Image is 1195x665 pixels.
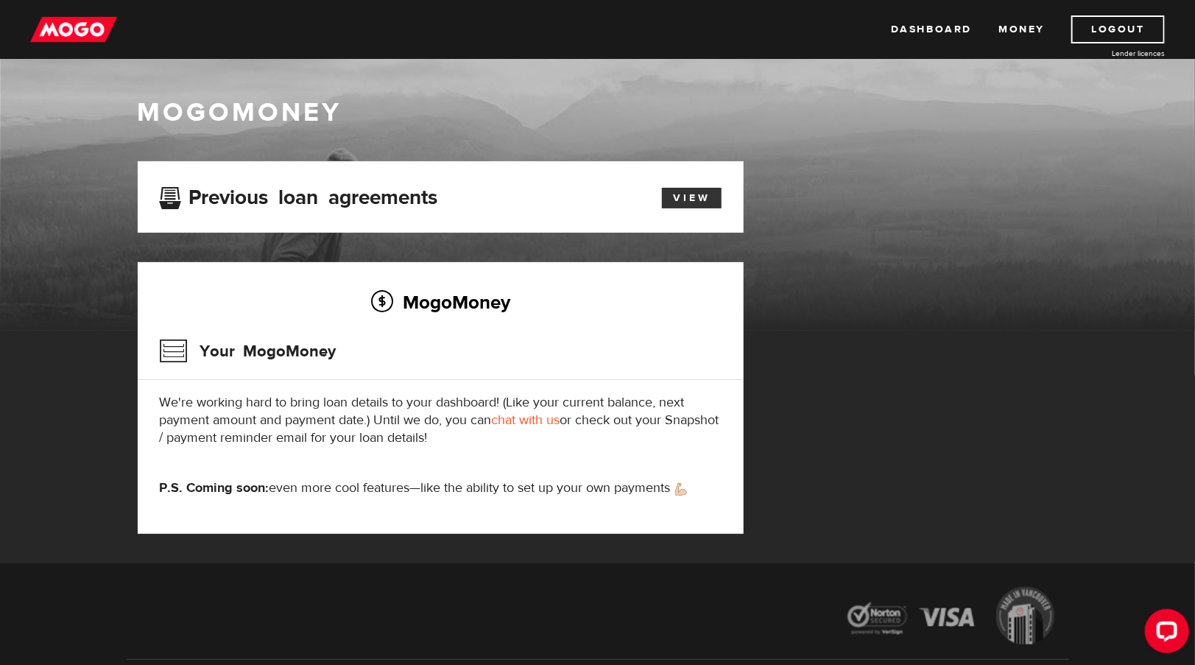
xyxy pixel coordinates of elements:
h3: Previous loan agreements [160,186,438,205]
strong: P.S. Coming soon: [160,479,269,496]
h3: Your MogoMoney [160,332,336,370]
p: We're working hard to bring loan details to your dashboard! (Like your current balance, next paym... [160,394,722,447]
p: even more cool features—like the ability to set up your own payments [160,479,722,497]
h1: MogoMoney [138,97,1058,128]
h2: MogoMoney [160,286,722,317]
a: Dashboard [891,15,972,43]
img: strong arm emoji [675,483,687,496]
a: View [662,188,722,208]
a: chat with us [492,412,560,429]
img: mogo_logo-11ee424be714fa7cbb0f0f49df9e16ec.png [30,15,117,43]
a: Logout [1071,15,1165,43]
a: Money [998,15,1045,43]
img: legal-icons-92a2ffecb4d32d839781d1b4e4802d7b.png [833,576,1069,659]
a: Lender licences [1054,48,1165,59]
iframe: LiveChat chat widget [1133,603,1195,665]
